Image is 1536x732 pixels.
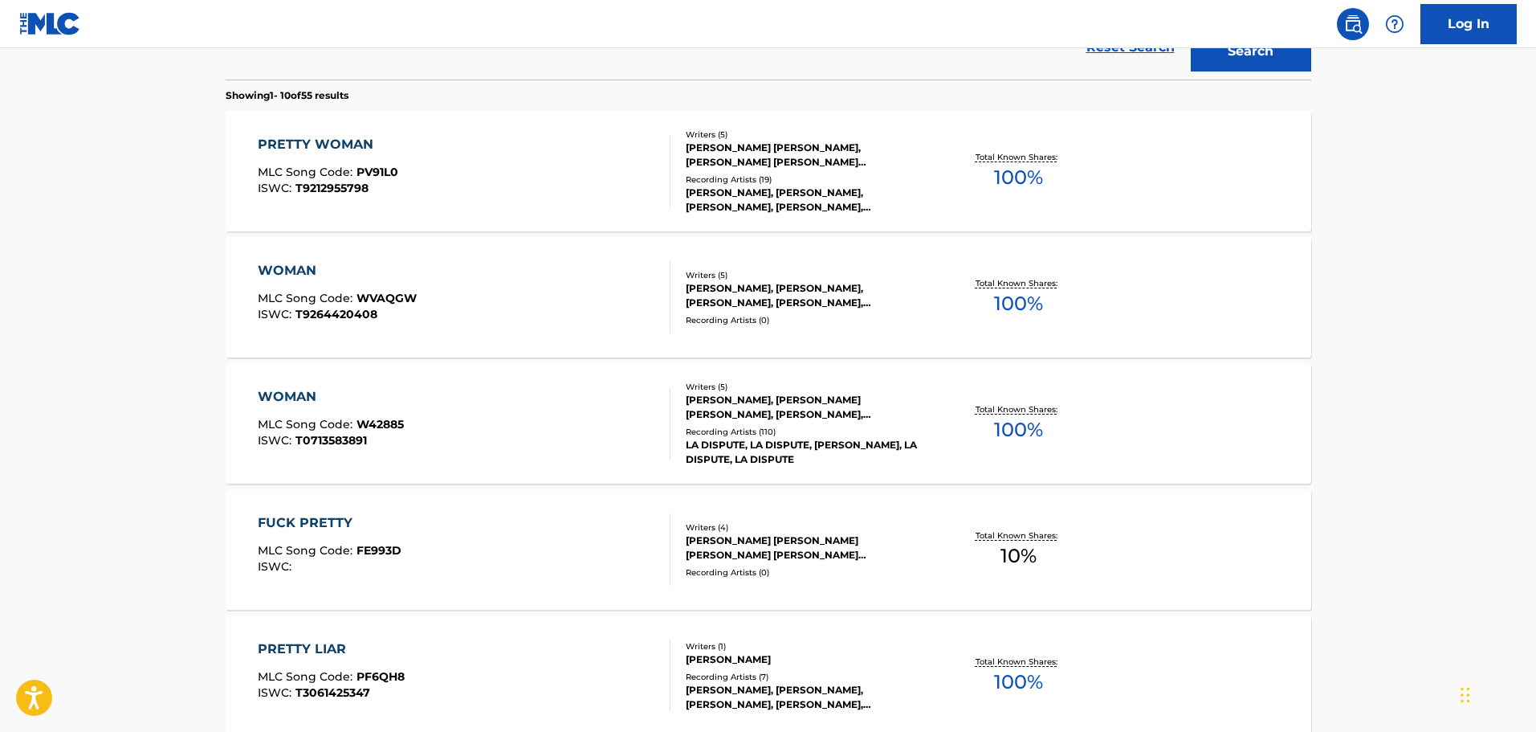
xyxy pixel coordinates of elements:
span: ISWC : [258,685,295,700]
div: Recording Artists ( 110 ) [686,426,928,438]
div: Writers ( 1 ) [686,640,928,652]
div: FUCK PRETTY [258,513,401,533]
a: Log In [1420,4,1517,44]
span: MLC Song Code : [258,543,356,558]
p: Total Known Shares: [976,403,1061,415]
span: MLC Song Code : [258,165,356,179]
div: Writers ( 5 ) [686,269,928,281]
span: ISWC : [258,307,295,321]
div: [PERSON_NAME], [PERSON_NAME], [PERSON_NAME], [PERSON_NAME], [PERSON_NAME] [686,281,928,310]
span: T9264420408 [295,307,377,321]
div: Help [1379,8,1411,40]
div: PRETTY WOMAN [258,135,398,154]
span: PF6QH8 [356,669,405,684]
img: search [1343,14,1363,34]
div: Recording Artists ( 19 ) [686,174,928,186]
span: ISWC : [258,181,295,195]
span: PV91L0 [356,165,398,179]
span: MLC Song Code : [258,669,356,684]
p: Showing 1 - 10 of 55 results [226,88,348,103]
span: ISWC : [258,433,295,448]
div: LA DISPUTE, LA DISPUTE, [PERSON_NAME], LA DISPUTE, LA DISPUTE [686,438,928,467]
div: PRETTY LIAR [258,640,405,659]
div: [PERSON_NAME], [PERSON_NAME], [PERSON_NAME], [PERSON_NAME], [PERSON_NAME] [686,186,928,215]
a: FUCK PRETTYMLC Song Code:FE993DISWC:Writers (4)[PERSON_NAME] [PERSON_NAME] [PERSON_NAME] [PERSON_... [226,489,1311,610]
span: WVAQGW [356,291,417,305]
button: Search [1191,31,1311,72]
p: Total Known Shares: [976,277,1061,289]
div: Recording Artists ( 0 ) [686,566,928,579]
p: Total Known Shares: [976,151,1061,163]
div: [PERSON_NAME] [PERSON_NAME] [PERSON_NAME] [PERSON_NAME] [PERSON_NAME], [PERSON_NAME] [686,534,928,562]
div: Drag [1461,671,1470,719]
p: Total Known Shares: [976,530,1061,542]
div: Writers ( 4 ) [686,521,928,534]
iframe: Chat Widget [1456,655,1536,732]
div: [PERSON_NAME] [686,652,928,667]
a: Public Search [1337,8,1369,40]
div: Recording Artists ( 7 ) [686,671,928,683]
div: [PERSON_NAME], [PERSON_NAME] [PERSON_NAME], [PERSON_NAME], [PERSON_NAME] [PERSON_NAME] [PERSON_NAME] [686,393,928,422]
div: WOMAN [258,261,417,280]
img: help [1385,14,1404,34]
div: [PERSON_NAME], [PERSON_NAME], [PERSON_NAME], [PERSON_NAME], [PERSON_NAME] [686,683,928,712]
span: 100 % [994,289,1043,318]
div: Writers ( 5 ) [686,381,928,393]
span: MLC Song Code : [258,417,356,431]
span: MLC Song Code : [258,291,356,305]
a: WOMANMLC Song Code:WVAQGWISWC:T9264420408Writers (5)[PERSON_NAME], [PERSON_NAME], [PERSON_NAME], ... [226,237,1311,358]
span: 100 % [994,163,1043,192]
div: Recording Artists ( 0 ) [686,314,928,326]
span: FE993D [356,543,401,558]
span: 10 % [1000,542,1037,570]
p: Total Known Shares: [976,656,1061,668]
a: WOMANMLC Song Code:W42885ISWC:T0713583891Writers (5)[PERSON_NAME], [PERSON_NAME] [PERSON_NAME], [... [226,363,1311,484]
div: WOMAN [258,387,404,407]
span: T0713583891 [295,433,367,448]
span: W42885 [356,417,404,431]
span: T9212955798 [295,181,369,195]
a: PRETTY WOMANMLC Song Code:PV91L0ISWC:T9212955798Writers (5)[PERSON_NAME] [PERSON_NAME], [PERSON_N... [226,111,1311,231]
div: Writers ( 5 ) [686,129,928,141]
span: 100 % [994,668,1043,697]
div: [PERSON_NAME] [PERSON_NAME], [PERSON_NAME] [PERSON_NAME] [PERSON_NAME], [PERSON_NAME] [PERSON_NAM... [686,141,928,170]
img: MLC Logo [19,12,81,35]
span: T3061425347 [295,685,370,700]
span: 100 % [994,415,1043,444]
span: ISWC : [258,559,295,574]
